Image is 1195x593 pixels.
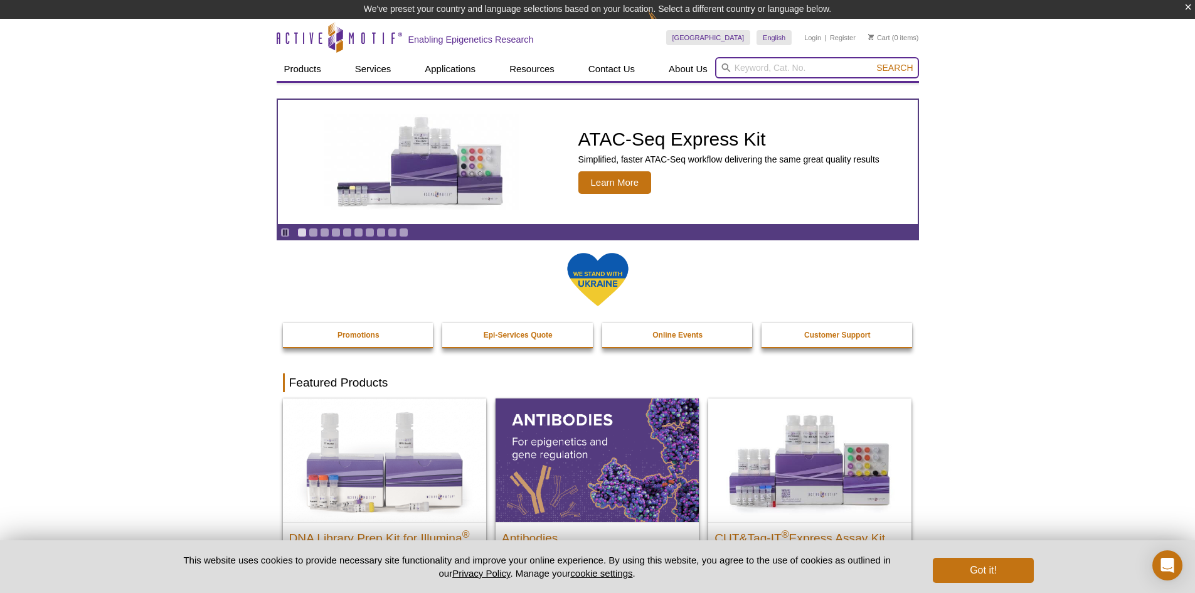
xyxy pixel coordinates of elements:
strong: Promotions [337,331,380,339]
button: Got it! [933,558,1033,583]
button: cookie settings [570,568,632,579]
a: Login [804,33,821,42]
sup: ® [462,528,470,539]
a: Go to slide 10 [399,228,408,237]
a: ATAC-Seq Express Kit ATAC-Seq Express Kit Simplified, faster ATAC-Seq workflow delivering the sam... [278,100,918,224]
li: (0 items) [868,30,919,45]
strong: Online Events [652,331,703,339]
button: Search [873,62,916,73]
article: ATAC-Seq Express Kit [278,100,918,224]
strong: Customer Support [804,331,870,339]
a: CUT&Tag-IT® Express Assay Kit CUT&Tag-IT®Express Assay Kit Less variable and higher-throughput ge... [708,398,911,589]
a: Promotions [283,323,435,347]
a: Go to slide 5 [343,228,352,237]
strong: Epi-Services Quote [484,331,553,339]
div: Open Intercom Messenger [1152,550,1182,580]
a: Go to slide 3 [320,228,329,237]
h2: DNA Library Prep Kit for Illumina [289,526,480,545]
a: [GEOGRAPHIC_DATA] [666,30,751,45]
a: Go to slide 4 [331,228,341,237]
a: Products [277,57,329,81]
input: Keyword, Cat. No. [715,57,919,78]
span: Search [876,63,913,73]
a: Online Events [602,323,754,347]
a: Resources [502,57,562,81]
span: Learn More [578,171,652,194]
img: Your Cart [868,34,874,40]
a: Privacy Policy [452,568,510,579]
img: ATAC-Seq Express Kit [318,114,525,210]
p: Simplified, faster ATAC-Seq workflow delivering the same great quality results [578,154,879,165]
h2: Featured Products [283,373,913,392]
a: Go to slide 1 [297,228,307,237]
a: About Us [661,57,715,81]
p: This website uses cookies to provide necessary site functionality and improve your online experie... [162,553,913,580]
img: All Antibodies [496,398,699,521]
a: Go to slide 7 [365,228,374,237]
a: Services [348,57,399,81]
a: Contact Us [581,57,642,81]
a: English [757,30,792,45]
h2: ATAC-Seq Express Kit [578,130,879,149]
a: Go to slide 8 [376,228,386,237]
a: Go to slide 2 [309,228,318,237]
a: Epi-Services Quote [442,323,594,347]
h2: Antibodies [502,526,693,545]
img: CUT&Tag-IT® Express Assay Kit [708,398,911,521]
a: Cart [868,33,890,42]
a: Go to slide 6 [354,228,363,237]
a: Customer Support [762,323,913,347]
a: Applications [417,57,483,81]
a: Toggle autoplay [280,228,290,237]
a: Go to slide 9 [388,228,397,237]
sup: ® [782,528,789,539]
a: All Antibodies Antibodies Application-tested antibodies for ChIP, CUT&Tag, and CUT&RUN. [496,398,699,589]
h2: Enabling Epigenetics Research [408,34,534,45]
img: We Stand With Ukraine [566,252,629,307]
h2: CUT&Tag-IT Express Assay Kit [714,526,905,545]
img: Change Here [648,9,681,39]
img: DNA Library Prep Kit for Illumina [283,398,486,521]
a: Register [830,33,856,42]
li: | [825,30,827,45]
